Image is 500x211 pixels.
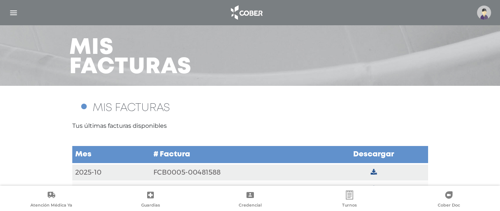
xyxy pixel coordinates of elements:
td: 2025-10 [72,164,150,181]
td: Descargar [319,146,428,164]
td: FCB0005-00477517 [150,181,320,198]
img: profile-placeholder.svg [477,6,491,20]
a: Atención Médica Ya [1,191,101,210]
a: Guardias [101,191,200,210]
td: Mes [72,146,150,164]
td: # Factura [150,146,320,164]
td: 2025-09 [72,181,150,198]
span: MIS FACTURAS [93,103,170,113]
img: logo_cober_home-white.png [227,4,266,22]
a: Cober Doc [399,191,499,210]
span: Guardias [141,202,160,209]
td: FCB0005-00481588 [150,164,320,181]
h3: Mis facturas [69,38,192,77]
img: Cober_menu-lines-white.svg [9,8,18,17]
span: Atención Médica Ya [30,202,72,209]
p: Tus últimas facturas disponibles [72,121,428,130]
span: Turnos [342,202,357,209]
a: Turnos [300,191,399,210]
a: Credencial [200,191,299,210]
span: Cober Doc [438,202,460,209]
span: Credencial [239,202,262,209]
